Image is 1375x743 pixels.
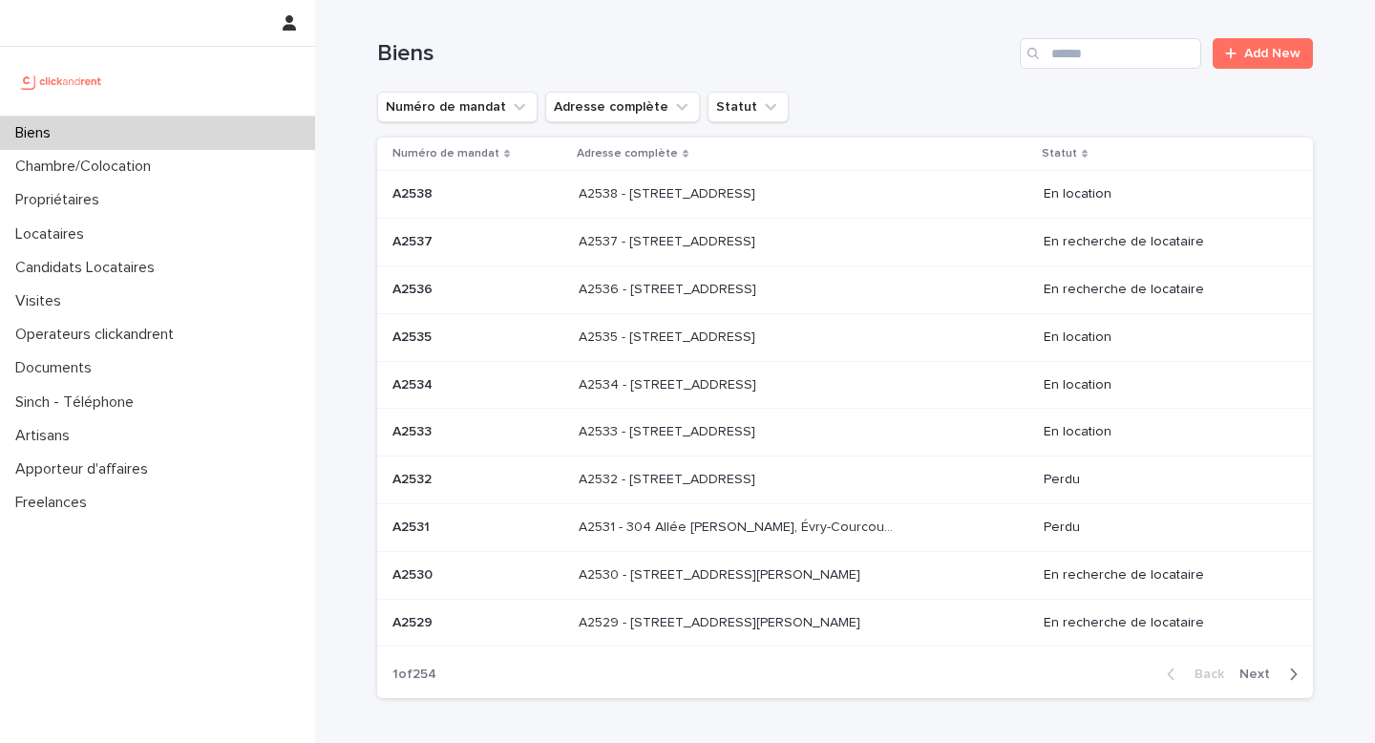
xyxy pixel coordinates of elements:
tr: A2537A2537 A2537 - [STREET_ADDRESS]A2537 - [STREET_ADDRESS] En recherche de locataire [377,219,1313,266]
p: Numéro de mandat [392,143,499,164]
p: A2534 [392,373,436,393]
p: 1 of 254 [377,651,452,698]
h1: Biens [377,40,1012,68]
p: Biens [8,124,66,142]
p: Adresse complète [577,143,678,164]
p: En recherche de locataire [1044,282,1282,298]
p: Propriétaires [8,191,115,209]
p: Artisans [8,427,85,445]
tr: A2530A2530 A2530 - [STREET_ADDRESS][PERSON_NAME]A2530 - [STREET_ADDRESS][PERSON_NAME] En recherch... [377,551,1313,599]
p: A2537 [392,230,436,250]
p: A2533 - [STREET_ADDRESS] [579,420,759,440]
p: A2532 - [STREET_ADDRESS] [579,468,759,488]
p: A2536 - [STREET_ADDRESS] [579,278,760,298]
button: Statut [708,92,789,122]
p: A2535 - 262 rue du Faubourg Saint-Martin, Paris 75010 [579,326,759,346]
p: Chambre/Colocation [8,158,166,176]
p: A2532 [392,468,435,488]
p: Freelances [8,494,102,512]
p: Apporteur d'affaires [8,460,163,478]
input: Search [1020,38,1201,69]
p: A2538 - [STREET_ADDRESS] [579,182,759,202]
tr: A2538A2538 A2538 - [STREET_ADDRESS]A2538 - [STREET_ADDRESS] En location [377,171,1313,219]
tr: A2529A2529 A2529 - [STREET_ADDRESS][PERSON_NAME]A2529 - [STREET_ADDRESS][PERSON_NAME] En recherch... [377,599,1313,647]
p: Locataires [8,225,99,244]
button: Back [1152,666,1232,683]
p: En recherche de locataire [1044,567,1282,584]
p: A2536 [392,278,436,298]
p: A2530 [392,563,436,584]
a: Add New [1213,38,1313,69]
p: A2535 [392,326,435,346]
tr: A2533A2533 A2533 - [STREET_ADDRESS]A2533 - [STREET_ADDRESS] En location [377,409,1313,456]
p: A2534 - 134 Cours Aquitaine, Boulogne-Billancourt 92100 [579,373,760,393]
tr: A2535A2535 A2535 - [STREET_ADDRESS]A2535 - [STREET_ADDRESS] En location [377,313,1313,361]
p: En location [1044,424,1282,440]
span: Add New [1244,47,1301,60]
tr: A2532A2532 A2532 - [STREET_ADDRESS]A2532 - [STREET_ADDRESS] Perdu [377,456,1313,504]
p: A2531 - 304 Allée Pablo Neruda, Évry-Courcouronnes 91000 [579,516,900,536]
tr: A2536A2536 A2536 - [STREET_ADDRESS]A2536 - [STREET_ADDRESS] En recherche de locataire [377,265,1313,313]
p: A2530 - [STREET_ADDRESS][PERSON_NAME] [579,563,864,584]
button: Next [1232,666,1313,683]
p: A2533 [392,420,435,440]
p: Operateurs clickandrent [8,326,189,344]
p: A2531 [392,516,434,536]
tr: A2534A2534 A2534 - [STREET_ADDRESS]A2534 - [STREET_ADDRESS] En location [377,361,1313,409]
p: Perdu [1044,472,1282,488]
span: Back [1183,668,1224,681]
p: A2538 [392,182,436,202]
p: En recherche de locataire [1044,234,1282,250]
span: Next [1239,668,1281,681]
p: Perdu [1044,520,1282,536]
button: Numéro de mandat [377,92,538,122]
p: A2537 - [STREET_ADDRESS] [579,230,759,250]
p: En location [1044,377,1282,393]
img: UCB0brd3T0yccxBKYDjQ [15,62,108,100]
p: En location [1044,329,1282,346]
p: En recherche de locataire [1044,615,1282,631]
p: Sinch - Téléphone [8,393,149,412]
p: A2529 [392,611,436,631]
button: Adresse complète [545,92,700,122]
tr: A2531A2531 A2531 - 304 Allée [PERSON_NAME], Évry-Courcouronnes 91000A2531 - 304 Allée [PERSON_NAM... [377,503,1313,551]
p: En location [1044,186,1282,202]
p: Statut [1042,143,1077,164]
p: Documents [8,359,107,377]
p: A2529 - 14 rue Honoré de Balzac, Garges-lès-Gonesse 95140 [579,611,864,631]
p: Candidats Locataires [8,259,170,277]
p: Visites [8,292,76,310]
